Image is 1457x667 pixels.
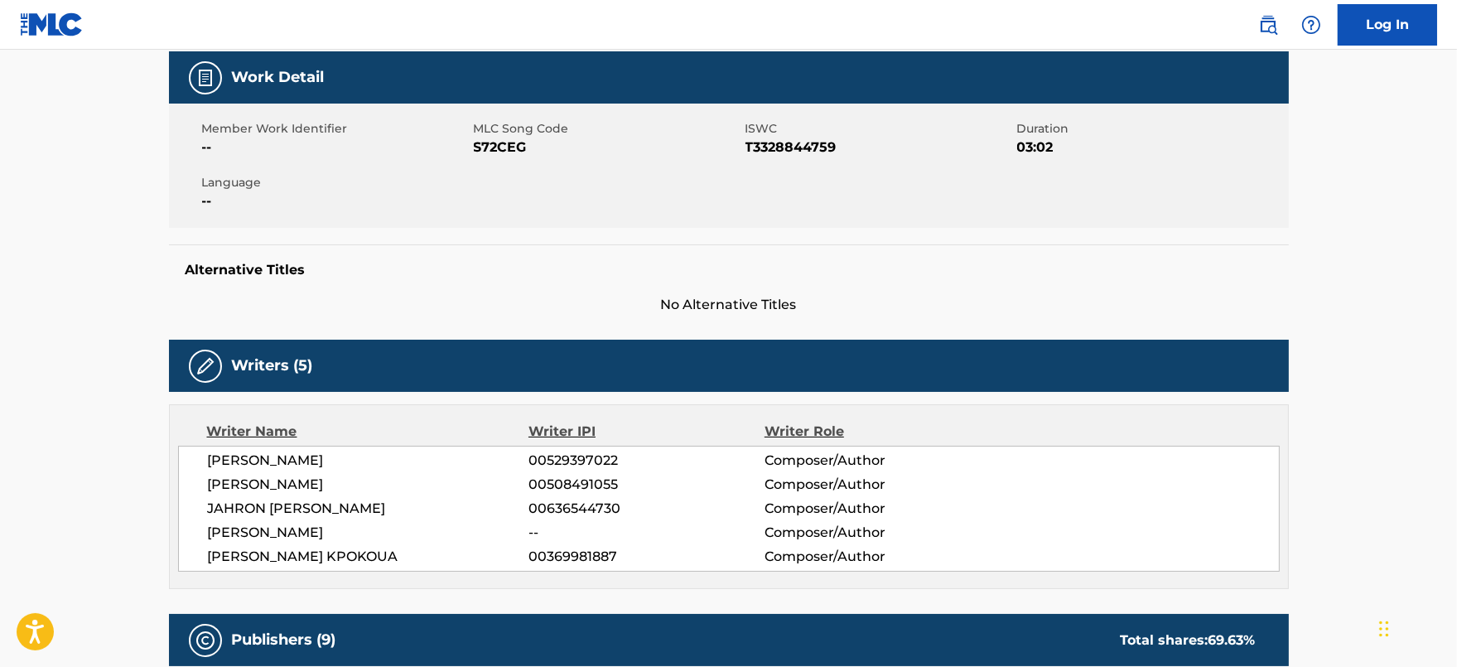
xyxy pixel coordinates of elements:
span: Language [202,174,470,191]
img: Publishers [195,631,215,650]
h5: Work Detail [232,68,325,87]
span: -- [528,523,764,543]
img: Work Detail [195,68,215,88]
span: 69.63 % [1209,632,1256,648]
div: Writer IPI [528,422,765,442]
span: 00529397022 [528,451,764,471]
h5: Writers (5) [232,356,313,375]
h5: Publishers (9) [232,631,336,650]
img: Writers [195,356,215,376]
span: -- [202,138,470,157]
span: [PERSON_NAME] [208,451,529,471]
span: Member Work Identifier [202,120,470,138]
span: 00636544730 [528,499,764,519]
span: -- [202,191,470,211]
div: Help [1295,8,1328,41]
img: help [1301,15,1321,35]
span: 00508491055 [528,475,764,495]
div: Writer Name [207,422,529,442]
span: Composer/Author [765,523,979,543]
span: [PERSON_NAME] [208,523,529,543]
span: Composer/Author [765,451,979,471]
span: Composer/Author [765,475,979,495]
span: Duration [1017,120,1285,138]
div: Glisser [1379,604,1389,654]
span: ISWC [745,120,1013,138]
span: JAHRON [PERSON_NAME] [208,499,529,519]
img: MLC Logo [20,12,84,36]
div: Writer Role [765,422,979,442]
h5: Alternative Titles [186,262,1272,278]
span: 03:02 [1017,138,1285,157]
span: [PERSON_NAME] [208,475,529,495]
span: Composer/Author [765,499,979,519]
span: MLC Song Code [474,120,741,138]
a: Log In [1338,4,1437,46]
span: No Alternative Titles [169,295,1289,315]
span: S72CEG [474,138,741,157]
a: Public Search [1252,8,1285,41]
iframe: Chat Widget [1374,587,1457,667]
div: Widget de chat [1374,587,1457,667]
span: Composer/Author [765,547,979,567]
div: Total shares: [1121,631,1256,650]
img: search [1258,15,1278,35]
span: T3328844759 [745,138,1013,157]
span: [PERSON_NAME] KPOKOUA [208,547,529,567]
span: 00369981887 [528,547,764,567]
